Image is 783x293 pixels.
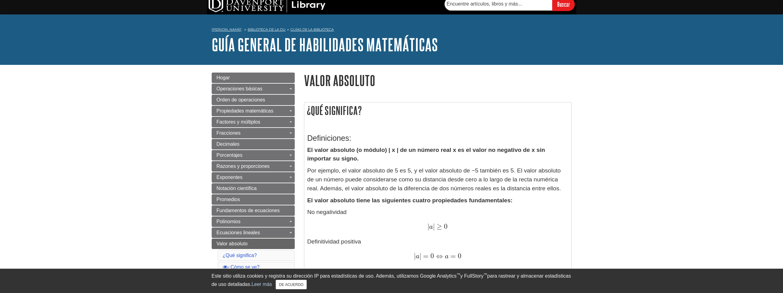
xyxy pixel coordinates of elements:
[416,253,419,260] font: a
[212,128,295,138] a: Fracciones
[433,222,435,231] font: |
[212,172,295,183] a: Exponentes
[217,241,248,246] font: Valor absoluto
[217,164,270,169] font: Razones y proporciones
[307,268,349,274] font: Multiplicatividad
[212,273,457,279] font: Este sitio utiliza cookies y registra su dirección IP para estadísticas de uso. Además, utilizamo...
[217,130,241,136] font: Fracciones
[437,222,442,231] font: ≥
[276,280,307,289] button: Cerca
[217,75,230,80] font: Hogar
[444,222,448,231] font: 0
[307,197,513,204] font: El valor absoluto tiene las siguientes cuatro propiedades fundamentales:
[430,252,434,260] font: 0
[217,175,243,180] font: Exponentes
[429,224,433,230] font: a
[445,253,449,260] font: a
[251,282,272,287] a: Leer más
[217,186,257,191] font: Notación científica
[212,117,295,127] a: Factores y múltiplos
[423,252,429,260] font: =
[212,239,295,249] a: Valor absoluto
[217,152,243,158] font: Porcentajes
[279,283,303,287] font: DE ACUERDO
[212,273,571,287] font: para rastrear y almacenar estadísticas de uso detalladas.
[217,230,260,235] font: Ecuaciones lineales
[212,194,295,205] a: Promedios
[419,252,421,260] font: |
[212,228,295,238] a: Ecuaciones lineales
[307,238,361,245] font: Definitividad positiva
[307,104,362,117] font: ¿Qué significa?
[217,197,240,202] font: Promedios
[484,272,487,277] font: ™
[427,222,429,231] font: |
[212,84,295,94] a: Operaciones básicas
[307,209,347,215] font: No negatividad
[458,252,461,260] font: 0
[307,147,545,162] font: El valor absoluto (o módulo) | x | de un número real x es el valor no negativo de x sin importar ...
[212,205,295,216] a: Fundamentos de ecuaciones
[217,108,274,113] font: Propiedades matemáticas
[212,139,295,149] a: Decimales
[217,119,260,125] font: Factores y múltiplos
[304,73,375,88] font: Valor absoluto
[290,27,334,32] a: Guías de la biblioteca
[457,272,460,277] font: ™
[212,26,572,35] nav: migaja de pan
[212,183,295,194] a: Notación científica
[217,141,240,147] font: Decimales
[212,73,295,83] a: Hogar
[436,252,443,260] font: ⇔
[460,273,484,279] font: y FullStory
[212,35,438,54] a: Guía general de habilidades matemáticas
[212,216,295,227] a: Polinomios
[217,86,262,91] font: Operaciones básicas
[212,161,295,172] a: Razones y proporciones
[450,252,456,260] font: =
[228,264,260,270] font: ¿Cómo se ve?
[307,167,561,192] font: Por ejemplo, el valor absoluto de 5 es 5, y el valor absoluto de −5 también es 5. El valor absolu...
[248,27,286,32] a: Biblioteca de la DU
[217,97,265,102] font: Orden de operaciones
[212,27,242,32] a: [PERSON_NAME]
[217,219,241,224] font: Polinomios
[217,208,280,213] font: Fundamentos de ecuaciones
[223,253,257,258] a: ¿Qué significa?
[414,252,416,260] font: |
[212,106,295,116] a: Propiedades matemáticas
[307,134,351,142] font: Definiciones:
[223,264,260,270] a: ¿Cómo se ve?
[212,150,295,160] a: Porcentajes
[212,95,295,105] a: Orden de operaciones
